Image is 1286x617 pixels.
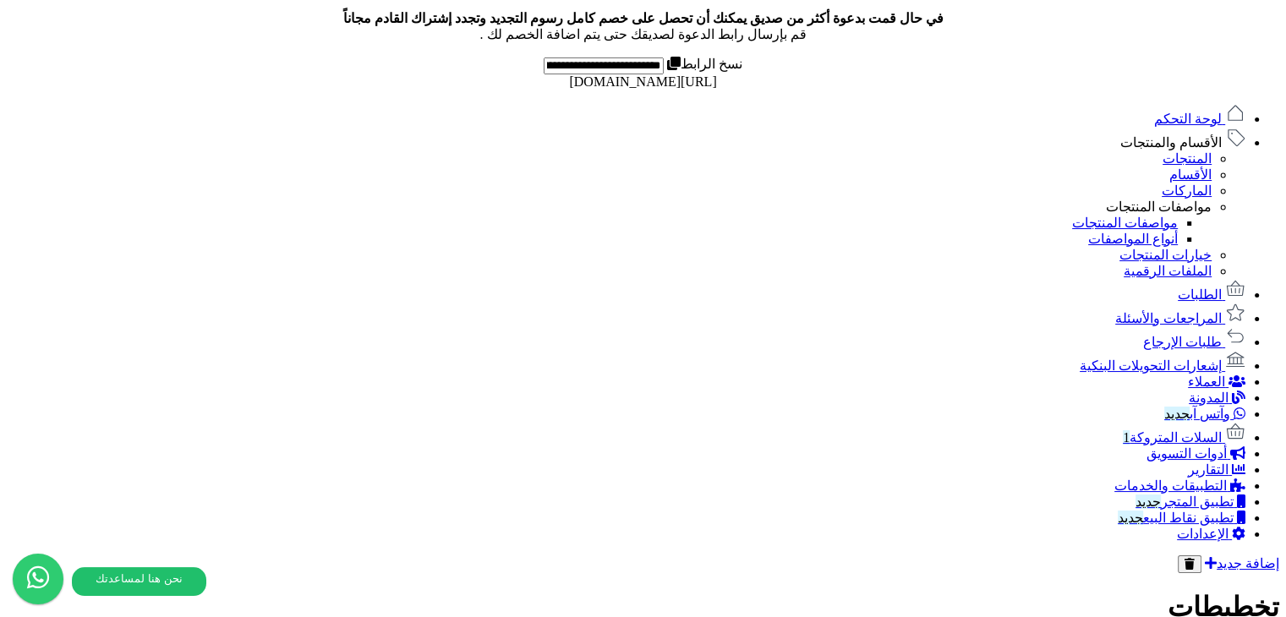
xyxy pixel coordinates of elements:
a: المدونة [1189,390,1245,405]
a: التقارير [1188,462,1245,477]
span: إشعارات التحويلات البنكية [1080,358,1222,373]
span: تطبيق نقاط البيع [1118,511,1234,525]
label: نسخ الرابط [664,57,742,71]
a: تطبيق نقاط البيعجديد [1118,511,1245,525]
span: المدونة [1189,390,1229,405]
span: التطبيقات والخدمات [1114,478,1227,493]
b: في حال قمت بدعوة أكثر من صديق يمكنك أن تحصل على خصم كامل رسوم التجديد وتجدد إشتراك القادم مجاناً [343,11,944,25]
a: الملفات الرقمية [1124,264,1212,278]
span: جديد [1118,511,1143,525]
a: التطبيقات والخدمات [1114,478,1245,493]
span: لوحة التحكم [1154,112,1222,126]
span: الأقسام والمنتجات [1120,135,1222,150]
span: جديد [1136,494,1161,509]
span: التقارير [1188,462,1229,477]
a: أنواع المواصفات [1088,232,1178,246]
a: العملاء [1188,374,1245,389]
span: المراجعات والأسئلة [1115,311,1222,325]
a: طلبات الإرجاع [1143,335,1245,349]
a: تطبيق المتجرجديد [1136,494,1245,509]
a: الأقسام [1169,167,1212,182]
a: الماركات [1162,183,1212,198]
span: طلبات الإرجاع [1143,335,1222,349]
span: تطبيق المتجر [1136,494,1234,509]
a: مواصفات المنتجات [1106,199,1212,214]
div: [URL][DOMAIN_NAME] [7,74,1279,90]
span: 1 [1123,430,1130,445]
a: وآتس آبجديد [1164,407,1245,421]
span: السلات المتروكة [1123,430,1222,445]
span: وآتس آب [1164,407,1230,421]
a: الإعدادات [1177,527,1245,541]
a: لوحة التحكم [1154,112,1245,126]
a: مواصفات المنتجات [1072,216,1178,230]
span: أدوات التسويق [1146,446,1227,461]
a: إضافة جديد [1205,556,1279,571]
span: الإعدادات [1177,527,1229,541]
a: المراجعات والأسئلة [1115,311,1245,325]
span: الطلبات [1178,287,1222,302]
a: إشعارات التحويلات البنكية [1080,358,1245,373]
span: العملاء [1188,374,1225,389]
a: خيارات المنتجات [1119,248,1212,262]
span: جديد [1164,407,1190,421]
a: الطلبات [1178,287,1245,302]
a: أدوات التسويق [1146,446,1245,461]
a: السلات المتروكة1 [1123,430,1245,445]
a: المنتجات [1163,151,1212,166]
